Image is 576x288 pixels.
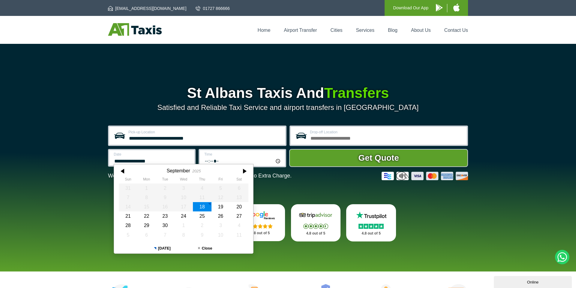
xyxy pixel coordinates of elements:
[211,193,230,202] div: 12 September 2025
[211,202,230,211] div: 19 September 2025
[108,5,186,11] a: [EMAIL_ADDRESS][DOMAIN_NAME]
[156,183,174,193] div: 02 September 2025
[108,103,468,112] p: Satisfied and Reliable Taxi Service and airport transfers in [GEOGRAPHIC_DATA]
[119,183,137,193] div: 31 August 2025
[289,149,468,167] button: Get Quote
[174,221,193,230] div: 01 October 2025
[248,224,273,229] img: Stars
[137,177,156,183] th: Monday
[291,204,341,241] a: Tripadvisor Stars 4.8 out of 5
[444,28,468,33] a: Contact Us
[230,183,248,193] div: 06 September 2025
[156,211,174,221] div: 23 September 2025
[114,153,191,156] label: Date
[436,4,442,11] img: A1 Taxis Android App
[230,177,248,183] th: Saturday
[137,193,156,202] div: 08 September 2025
[137,202,156,211] div: 15 September 2025
[453,4,460,11] img: A1 Taxis iPhone App
[156,177,174,183] th: Tuesday
[382,172,468,180] img: Credit And Debit Cards
[166,168,190,174] div: September
[193,177,211,183] th: Thursday
[108,23,162,36] img: A1 Taxis St Albans LTD
[303,224,328,229] img: Stars
[223,173,292,179] span: The Car at No Extra Charge.
[193,202,211,211] div: 18 September 2025
[298,230,334,237] p: 4.8 out of 5
[193,211,211,221] div: 25 September 2025
[137,221,156,230] div: 29 September 2025
[174,193,193,202] div: 10 September 2025
[242,229,279,237] p: 4.8 out of 5
[494,275,573,288] iframe: chat widget
[242,211,278,220] img: Google
[284,28,317,33] a: Airport Transfer
[156,193,174,202] div: 09 September 2025
[230,193,248,202] div: 13 September 2025
[324,85,389,101] span: Transfers
[356,28,374,33] a: Services
[258,28,271,33] a: Home
[156,230,174,240] div: 07 October 2025
[193,221,211,230] div: 02 October 2025
[211,177,230,183] th: Friday
[174,202,193,211] div: 17 September 2025
[230,211,248,221] div: 27 September 2025
[310,130,463,134] label: Drop-off Location
[196,5,230,11] a: 01727 866666
[353,211,389,220] img: Trustpilot
[174,183,193,193] div: 03 September 2025
[174,230,193,240] div: 08 October 2025
[192,169,201,173] div: 2025
[211,230,230,240] div: 10 October 2025
[128,130,282,134] label: Pick-up Location
[141,243,184,253] button: [DATE]
[204,153,281,156] label: Time
[193,230,211,240] div: 09 October 2025
[119,211,137,221] div: 21 September 2025
[108,86,468,100] h1: St Albans Taxis And
[346,204,396,241] a: Trustpilot Stars 4.8 out of 5
[119,221,137,230] div: 28 September 2025
[211,183,230,193] div: 05 September 2025
[235,204,285,241] a: Google Stars 4.8 out of 5
[353,230,389,237] p: 4.8 out of 5
[230,221,248,230] div: 04 October 2025
[193,183,211,193] div: 04 September 2025
[358,224,384,229] img: Stars
[174,177,193,183] th: Wednesday
[298,211,334,220] img: Tripadvisor
[211,221,230,230] div: 03 October 2025
[119,177,137,183] th: Sunday
[119,230,137,240] div: 05 October 2025
[119,202,137,211] div: 14 September 2025
[137,183,156,193] div: 01 September 2025
[156,221,174,230] div: 30 September 2025
[393,4,428,12] p: Download Our App
[108,173,292,179] p: We Now Accept Card & Contactless Payment In
[411,28,431,33] a: About Us
[230,230,248,240] div: 11 October 2025
[193,193,211,202] div: 11 September 2025
[119,193,137,202] div: 07 September 2025
[331,28,343,33] a: Cities
[137,230,156,240] div: 06 October 2025
[174,211,193,221] div: 24 September 2025
[137,211,156,221] div: 22 September 2025
[211,211,230,221] div: 26 September 2025
[388,28,397,33] a: Blog
[156,202,174,211] div: 16 September 2025
[184,243,226,253] button: Close
[230,202,248,211] div: 20 September 2025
